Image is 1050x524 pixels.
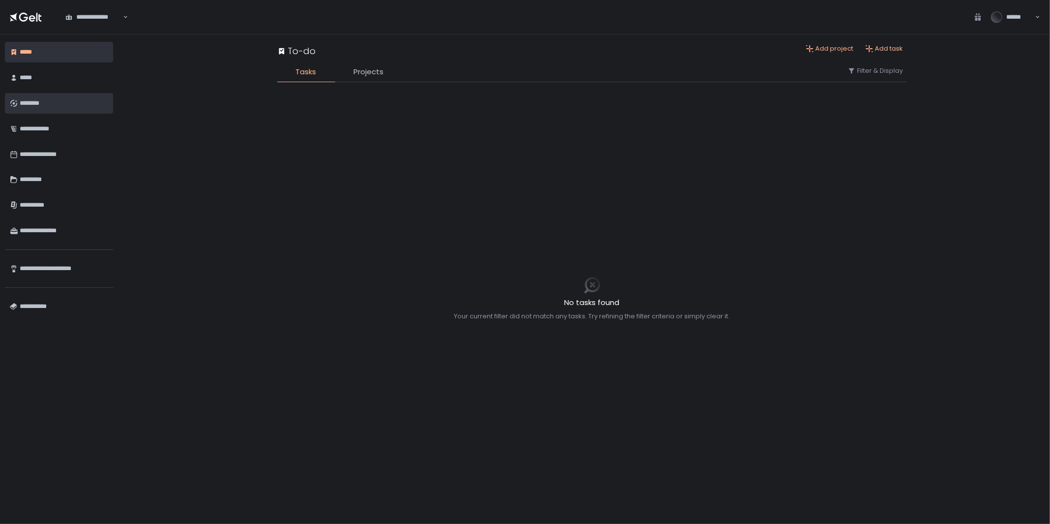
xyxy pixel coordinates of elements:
button: Add project [806,44,854,53]
span: Projects [354,66,384,78]
h2: No tasks found [454,297,730,308]
div: Search for option [59,6,128,27]
button: Filter & Display [848,66,903,75]
div: Your current filter did not match any tasks. Try refining the filter criteria or simply clear it. [454,312,730,321]
button: Add task [865,44,903,53]
div: To-do [277,44,316,58]
span: Tasks [296,66,317,78]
